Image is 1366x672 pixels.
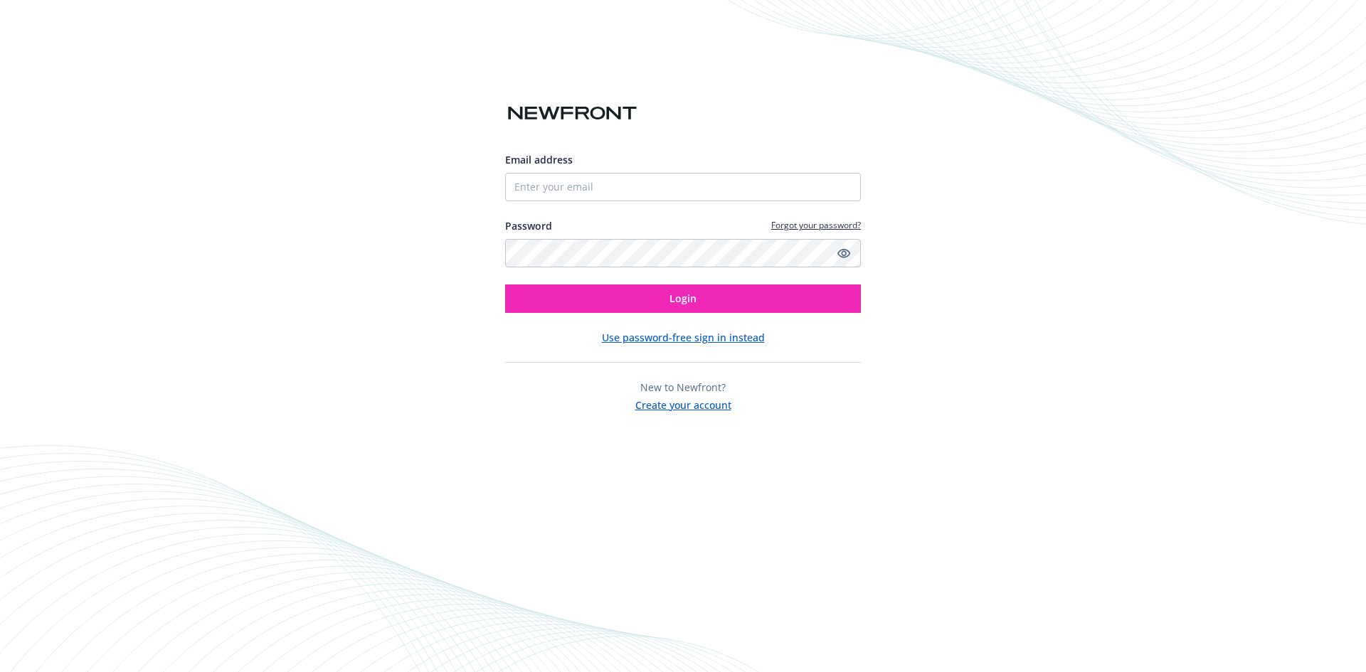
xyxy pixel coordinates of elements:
input: Enter your password [505,239,861,267]
label: Password [505,218,552,233]
button: Create your account [635,395,731,412]
a: Forgot your password? [771,219,861,231]
button: Login [505,284,861,313]
span: Email address [505,153,573,166]
img: Newfront logo [505,101,640,126]
span: New to Newfront? [640,380,726,394]
span: Login [669,292,697,305]
a: Show password [835,245,852,262]
button: Use password-free sign in instead [602,330,765,345]
input: Enter your email [505,173,861,201]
